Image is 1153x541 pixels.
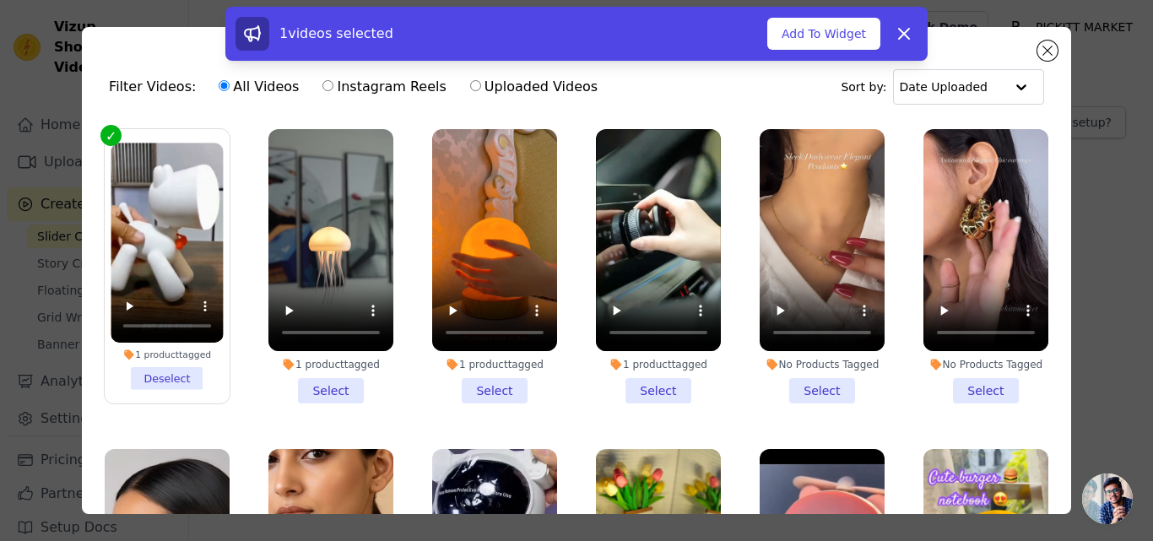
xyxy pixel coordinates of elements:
[109,68,607,106] div: Filter Videos:
[596,358,721,371] div: 1 product tagged
[218,76,300,98] label: All Videos
[767,18,880,50] button: Add To Widget
[760,358,885,371] div: No Products Tagged
[923,358,1048,371] div: No Products Tagged
[1082,473,1133,524] div: Open chat
[268,358,393,371] div: 1 product tagged
[279,25,393,41] span: 1 videos selected
[111,349,223,360] div: 1 product tagged
[322,76,447,98] label: Instagram Reels
[432,358,557,371] div: 1 product tagged
[841,69,1044,105] div: Sort by:
[469,76,598,98] label: Uploaded Videos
